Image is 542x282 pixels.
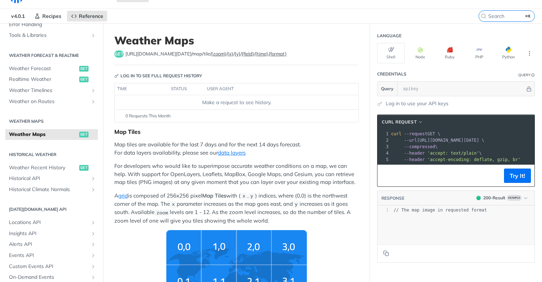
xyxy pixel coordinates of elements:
[90,99,96,104] button: Show subpages for Weather on Routes
[377,33,401,39] div: Language
[381,170,391,181] button: Copy to clipboard
[9,263,89,270] span: Custom Events API
[483,195,505,201] div: 200 - Result
[481,13,486,19] svg: Search
[526,50,533,57] svg: More ellipsis
[30,11,65,21] a: Recipes
[391,144,438,149] span: \
[406,43,434,63] button: Node
[114,128,359,135] div: Map Tiles
[79,13,103,19] span: Reference
[377,82,398,96] button: Query
[5,151,98,158] h2: Historical Weather
[5,19,98,30] a: Error Handling
[9,219,89,226] span: Locations API
[377,144,390,150] div: 3
[5,30,98,41] a: Tools & LibrariesShow subpages for Tools & Libraries
[5,173,98,184] a: Historical APIShow subpages for Historical API
[476,196,481,200] span: 200
[9,230,89,237] span: Insights API
[381,248,391,259] button: Copy to clipboard
[5,228,98,239] a: Insights APIShow subpages for Insights API
[242,51,254,57] label: {field}
[295,202,298,207] span: y
[9,175,89,182] span: Historical API
[427,151,479,156] span: 'accept: text/plain'
[234,51,241,57] label: {y}
[125,113,171,119] span: 0 Requests This Month
[90,274,96,280] button: Show subpages for On-Demand Events
[377,43,405,63] button: Shell
[518,72,535,78] div: QueryInformation
[90,187,96,193] button: Show subpages for Historical Climate Normals
[9,87,89,94] span: Weather Timelines
[9,76,77,83] span: Realtime Weather
[90,231,96,237] button: Show subpages for Insights API
[377,131,390,137] div: 1
[242,194,245,199] span: x
[172,202,175,207] span: x
[377,137,390,144] div: 2
[90,264,96,269] button: Show subpages for Custom Events API
[404,157,425,162] span: --header
[531,73,535,77] i: Information
[90,176,96,181] button: Show subpages for Historical API
[7,11,29,21] span: v4.0.1
[204,83,344,95] th: user agent
[115,83,168,95] th: time
[391,131,401,136] span: curl
[42,13,61,19] span: Recipes
[9,21,96,28] span: Error Handling
[90,253,96,258] button: Show subpages for Events API
[114,34,359,47] h1: Weather Maps
[9,164,77,171] span: Weather Recent History
[114,73,202,79] div: Log in to see full request history
[118,192,128,199] a: grid
[382,119,417,125] span: cURL Request
[227,51,233,57] label: {x}
[9,241,89,248] span: Alerts API
[504,169,531,183] button: Try It!
[118,99,356,106] div: Make a request to see history.
[114,162,359,186] p: For developers who would like to superimpose accurate weather conditions on a map, we can help. W...
[465,43,493,63] button: PHP
[404,138,417,143] span: --url
[5,217,98,228] a: Locations APIShow subpages for Locations API
[525,85,533,92] button: Hide
[79,77,89,82] span: get
[67,11,107,21] a: Reference
[79,165,89,171] span: get
[391,151,482,156] span: \
[391,138,484,143] span: [URL][DOMAIN_NAME][DATE] \
[5,63,98,74] a: Weather Forecastget
[5,206,98,213] h2: [DATE][DOMAIN_NAME] API
[90,88,96,93] button: Show subpages for Weather Timelines
[5,162,98,173] a: Weather Recent Historyget
[377,71,406,77] div: Credentials
[507,195,522,201] span: Example
[5,96,98,107] a: Weather on RoutesShow subpages for Weather on Routes
[114,141,359,157] p: Map tiles are available for the last 7 days and for the next 14 days forecast. For data layers av...
[495,43,522,63] button: Python
[5,239,98,250] a: Alerts APIShow subpages for Alerts API
[9,131,77,138] span: Weather Maps
[5,85,98,96] a: Weather TimelinesShow subpages for Weather Timelines
[524,13,533,20] kbd: ⌘K
[524,48,535,59] button: More Languages
[114,50,124,58] span: get
[218,149,246,156] a: data layers
[9,186,89,193] span: Historical Climate Normals
[255,51,268,57] label: {time}
[156,210,168,215] span: zoom
[250,194,253,199] span: y
[5,129,98,140] a: Weather Mapsget
[9,274,89,281] span: On-Demand Events
[5,118,98,125] h2: Weather Maps
[427,157,520,162] span: 'accept-encoding: deflate, gzip, br'
[381,86,394,92] span: Query
[5,261,98,272] a: Custom Events APIShow subpages for Custom Events API
[518,72,531,78] div: Query
[473,194,531,201] button: 200200-ResultExample
[90,33,96,38] button: Show subpages for Tools & Libraries
[379,118,426,126] button: cURL Request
